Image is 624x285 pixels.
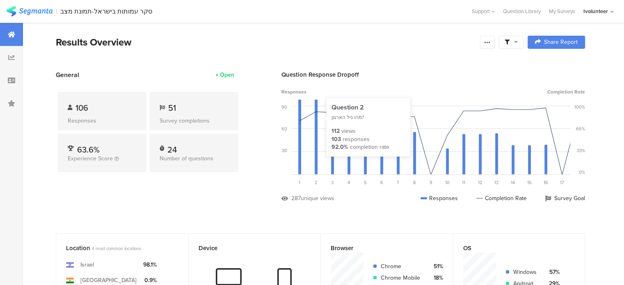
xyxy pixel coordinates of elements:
div: 90 [281,104,287,110]
div: views [341,127,356,135]
span: 7 [397,179,399,186]
span: 8 [413,179,416,186]
div: 66% [576,125,585,132]
div: Completion Rate [476,194,527,203]
a: My Surveys [545,7,579,15]
span: 51 [168,102,176,114]
div: OS [463,244,562,253]
span: 4 most common locations [92,245,141,252]
div: 18% [429,274,443,282]
div: Browser [331,244,430,253]
div: סקר עמותות בישראל-תמונת מצב [60,7,152,15]
div: Support [472,5,495,18]
div: מהו גיל הארגון? [331,114,405,121]
span: 1 [299,179,300,186]
div: Location [66,244,165,253]
div: 92.0% [331,143,348,151]
span: 9 [430,179,432,186]
span: 4 [347,179,350,186]
div: Results Overview [56,35,476,50]
span: General [56,70,79,80]
div: 98.1% [143,260,157,269]
span: 15 [527,179,532,186]
div: 0% [579,169,585,176]
div: responses [343,135,370,144]
a: Question Library [499,7,545,15]
div: Question 2 [331,103,405,112]
span: Responses [281,88,306,96]
span: Completion Rate [547,88,585,96]
div: 287 [291,194,301,203]
div: Responses [68,116,137,125]
div: Open [220,71,234,79]
div: [GEOGRAPHIC_DATA] [80,276,137,285]
span: 16 [544,179,548,186]
div: | [56,7,57,16]
div: 100% [574,104,585,110]
div: completion rate [350,143,389,151]
span: 6 [380,179,383,186]
span: 63.6% [77,144,100,156]
div: 51% [429,262,443,271]
span: 17 [560,179,564,186]
div: Survey completions [160,116,229,125]
div: Chrome Mobile [381,274,422,282]
span: Experience Score [68,154,113,163]
div: 24 [167,144,177,152]
div: 30 [282,147,287,154]
div: Israel [80,260,94,269]
div: Question Response Dropoff [281,70,585,79]
span: 13 [494,179,498,186]
div: Ivolunteer [583,7,608,15]
div: Chrome [381,262,422,271]
div: 60 [281,125,287,132]
div: 0.9% [143,276,157,285]
span: 3 [331,179,334,186]
div: 57% [545,268,560,276]
div: 103 [331,135,341,144]
div: Device [199,244,297,253]
span: 106 [75,102,88,114]
div: Survey Goal [545,194,585,203]
div: Windows [513,268,539,276]
img: segmanta logo [6,6,53,16]
span: Share Report [544,39,578,45]
span: 11 [462,179,465,186]
span: 2 [315,179,318,186]
span: 5 [364,179,367,186]
div: unique views [301,194,334,203]
span: Number of questions [160,154,213,163]
span: 14 [511,179,515,186]
span: 10 [445,179,450,186]
div: 112 [331,127,340,135]
div: 33% [577,147,585,154]
span: 12 [478,179,482,186]
div: Responses [421,194,458,203]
